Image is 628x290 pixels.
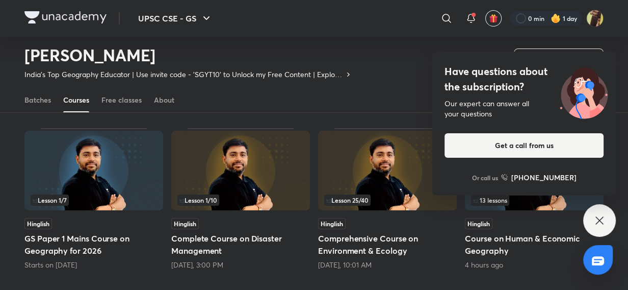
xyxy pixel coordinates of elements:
img: Company Logo [24,11,107,23]
a: Company Logo [24,11,107,26]
div: Comprehensive Course on Environment & Ecology [318,128,457,270]
div: Course on Human & Economic Geography [465,128,604,270]
a: About [154,88,174,112]
span: Hinglish [171,218,199,229]
h5: Course on Human & Economic Geography [465,232,604,257]
p: India's Top Geography Educator | Use invite code - 'SGYT10' to Unlock my Free Content | Explore t... [24,69,344,80]
span: Hinglish [318,218,346,229]
div: left [471,195,597,206]
span: 13 lessons [473,197,507,203]
div: Our expert can answer all your questions [444,99,604,119]
h5: Complete Course on Disaster Management [171,232,310,257]
span: Lesson 1 / 10 [179,197,217,203]
span: Hinglish [465,218,492,229]
div: left [31,195,157,206]
div: infocontainer [177,195,304,206]
div: infocontainer [471,195,597,206]
button: avatar [485,10,502,27]
a: Batches [24,88,51,112]
img: ttu_illustration_new.svg [552,64,616,119]
img: Uma Kumari Rajput [586,10,604,27]
img: Thumbnail [24,131,163,210]
div: Tomorrow, 3:00 PM [171,260,310,270]
div: GS Paper 1 Mains Course on Geography for 2026 [24,128,163,270]
div: left [177,195,304,206]
img: Thumbnail [318,131,457,210]
div: 4 hours ago [465,260,604,270]
div: infosection [31,195,157,206]
h2: [PERSON_NAME] [24,45,352,65]
div: infosection [177,195,304,206]
h5: GS Paper 1 Mains Course on Geography for 2026 [24,232,163,257]
img: Thumbnail [171,131,310,210]
a: [PHONE_NUMBER] [501,172,577,183]
button: UPSC CSE - GS [132,8,219,29]
img: avatar [489,14,498,23]
div: infosection [324,195,451,206]
div: Batches [24,95,51,105]
p: Or call us [472,173,498,182]
div: Complete Course on Disaster Management [171,128,310,270]
div: Courses [63,95,89,105]
h6: [PHONE_NUMBER] [511,172,577,183]
div: infosection [471,195,597,206]
div: infocontainer [31,195,157,206]
a: Courses [63,88,89,112]
div: Starts on Nov 3 [24,260,163,270]
span: Lesson 25 / 40 [326,197,369,203]
h5: Comprehensive Course on Environment & Ecology [318,232,457,257]
div: About [154,95,174,105]
span: Hinglish [24,218,52,229]
a: Free classes [101,88,142,112]
div: left [324,195,451,206]
button: Following [514,49,604,69]
div: Free classes [101,95,142,105]
button: Get a call from us [444,133,604,158]
div: Tomorrow, 10:01 AM [318,260,457,270]
div: infocontainer [324,195,451,206]
span: Lesson 1 / 7 [33,197,67,203]
img: streak [551,13,561,23]
h4: Have questions about the subscription? [444,64,604,94]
